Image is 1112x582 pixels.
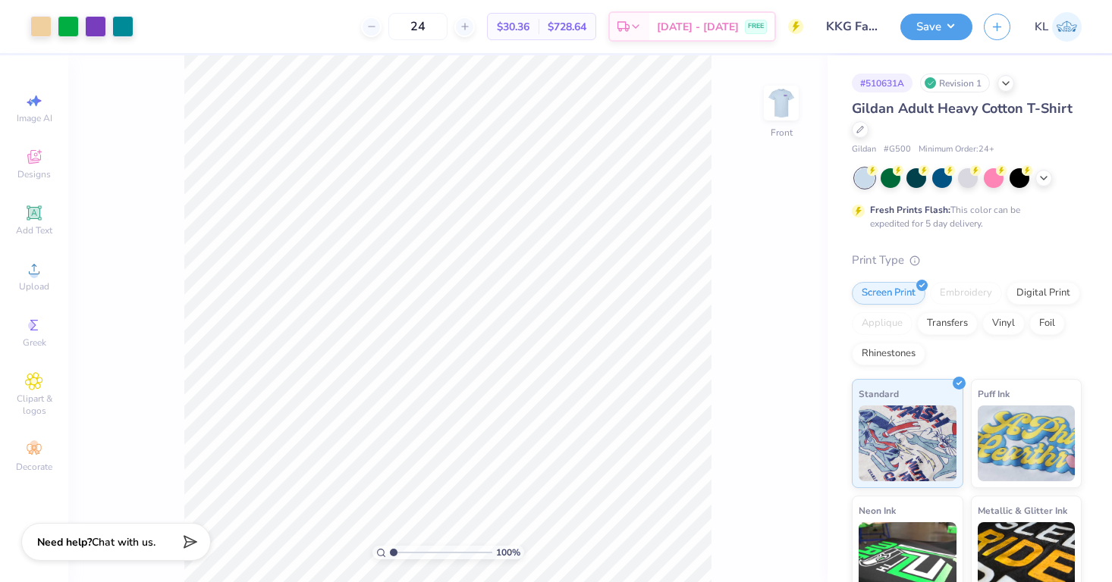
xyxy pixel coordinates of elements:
div: Transfers [917,312,978,335]
span: Add Text [16,224,52,236]
div: Embroidery [930,282,1002,305]
span: Gildan [852,143,876,156]
span: KL [1035,18,1048,36]
div: Screen Print [852,282,925,305]
span: FREE [748,21,764,32]
span: Gildan Adult Heavy Cotton T-Shirt [852,99,1073,117]
div: # 510631A [852,74,913,92]
div: Revision 1 [920,74,990,92]
span: 100 % [496,546,520,559]
div: Vinyl [982,312,1025,335]
input: Untitled Design [815,11,889,42]
span: Minimum Order: 24 + [919,143,994,156]
span: Designs [17,168,51,180]
button: Save [900,14,972,40]
span: Clipart & logos [8,393,61,417]
span: [DATE] - [DATE] [657,19,739,35]
div: This color can be expedited for 5 day delivery. [870,203,1057,230]
div: Front [771,126,793,139]
img: Puff Ink [978,405,1076,481]
div: Rhinestones [852,343,925,365]
strong: Fresh Prints Flash: [870,204,950,216]
strong: Need help? [37,535,92,549]
span: Neon Ink [859,502,896,518]
input: – – [388,13,448,40]
div: Applique [852,312,913,335]
span: Chat with us. [92,535,155,549]
div: Print Type [852,252,1082,269]
span: Standard [859,386,899,402]
img: Katelyn Lizano [1052,12,1082,42]
img: Standard [859,405,957,481]
div: Digital Print [1007,282,1080,305]
span: Metallic & Glitter Ink [978,502,1067,518]
span: Upload [19,280,49,293]
span: # G500 [884,143,911,156]
span: $728.64 [548,19,586,35]
span: Puff Ink [978,386,1010,402]
a: KL [1035,12,1082,42]
span: Decorate [16,461,52,473]
span: Greek [23,336,46,349]
div: Foil [1029,312,1065,335]
img: Front [766,88,796,118]
span: $30.36 [497,19,529,35]
span: Image AI [17,112,52,124]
